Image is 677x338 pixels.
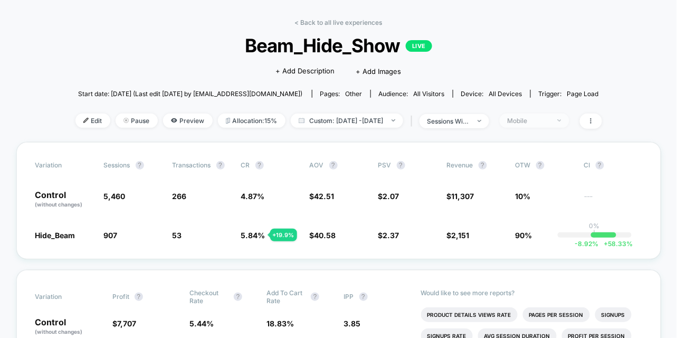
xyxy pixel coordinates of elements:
[216,161,225,170] button: ?
[447,231,470,240] span: $
[406,40,432,52] p: LIVE
[516,231,532,240] span: 90%
[266,289,306,305] span: Add To Cart Rate
[346,90,363,98] span: other
[567,90,599,98] span: Page Load
[314,231,336,240] span: 40.58
[539,90,599,98] div: Trigger:
[344,319,361,328] span: 3.85
[135,293,143,301] button: ?
[427,117,470,125] div: sessions with impression
[112,293,129,301] span: Profit
[241,192,265,201] span: 4.87 %
[173,192,187,201] span: 266
[35,161,93,170] span: Variation
[329,161,338,170] button: ?
[414,90,445,98] span: All Visitors
[516,161,574,170] span: OTW
[270,229,297,241] div: + 19.9 %
[508,117,550,125] div: Mobile
[596,161,604,170] button: ?
[275,66,335,77] span: + Add Description
[295,18,383,26] a: < Back to all live experiences
[447,161,473,169] span: Revenue
[575,240,598,248] span: -8.92 %
[516,192,531,201] span: 10%
[291,114,403,128] span: Custom: [DATE] - [DATE]
[35,328,83,335] span: (without changes)
[447,192,474,201] span: $
[299,118,304,123] img: calendar
[595,307,632,322] li: Signups
[383,231,399,240] span: 2.37
[78,90,302,98] span: Start date: [DATE] (Last edit [DATE] by [EMAIL_ADDRESS][DOMAIN_NAME])
[310,192,335,201] span: $
[421,289,642,297] p: Would like to see more reports?
[311,293,319,301] button: ?
[189,289,228,305] span: Checkout Rate
[241,231,265,240] span: 5.84 %
[189,319,214,328] span: 5.44 %
[452,231,470,240] span: 2,151
[266,319,294,328] span: 18.83 %
[218,114,285,128] span: Allocation: 15%
[558,119,561,121] img: end
[392,119,395,121] img: end
[35,289,93,305] span: Variation
[378,231,399,240] span: $
[584,161,642,170] span: CI
[604,240,608,248] span: +
[226,118,230,124] img: rebalance
[320,90,363,98] div: Pages:
[35,318,102,336] p: Control
[75,114,110,128] span: Edit
[356,67,401,76] span: + Add Images
[397,161,405,170] button: ?
[101,34,575,57] span: Beam_Hide_Show
[344,293,354,301] span: IPP
[83,118,89,123] img: edit
[112,319,136,328] span: $
[310,231,336,240] span: $
[310,161,324,169] span: AOV
[489,90,522,98] span: all devices
[173,231,182,240] span: 53
[173,161,211,169] span: Transactions
[378,192,399,201] span: $
[116,114,158,128] span: Pause
[408,114,419,129] span: |
[536,161,545,170] button: ?
[104,231,118,240] span: 907
[255,161,264,170] button: ?
[123,118,129,123] img: end
[104,192,126,201] span: 5,460
[314,192,335,201] span: 42.51
[479,161,487,170] button: ?
[523,307,590,322] li: Pages Per Session
[35,191,93,209] p: Control
[117,319,136,328] span: 7,707
[359,293,368,301] button: ?
[35,201,83,208] span: (without changes)
[163,114,213,128] span: Preview
[104,161,130,169] span: Sessions
[421,307,518,322] li: Product Details Views Rate
[234,293,242,301] button: ?
[584,193,642,209] span: ---
[378,161,392,169] span: PSV
[478,120,481,122] img: end
[589,222,600,230] p: 0%
[453,90,530,98] span: Device:
[452,192,474,201] span: 11,307
[379,90,445,98] div: Audience:
[35,231,75,240] span: Hide_Beam
[594,230,596,238] p: |
[383,192,399,201] span: 2.07
[598,240,633,248] span: 58.33 %
[241,161,250,169] span: CR
[136,161,144,170] button: ?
